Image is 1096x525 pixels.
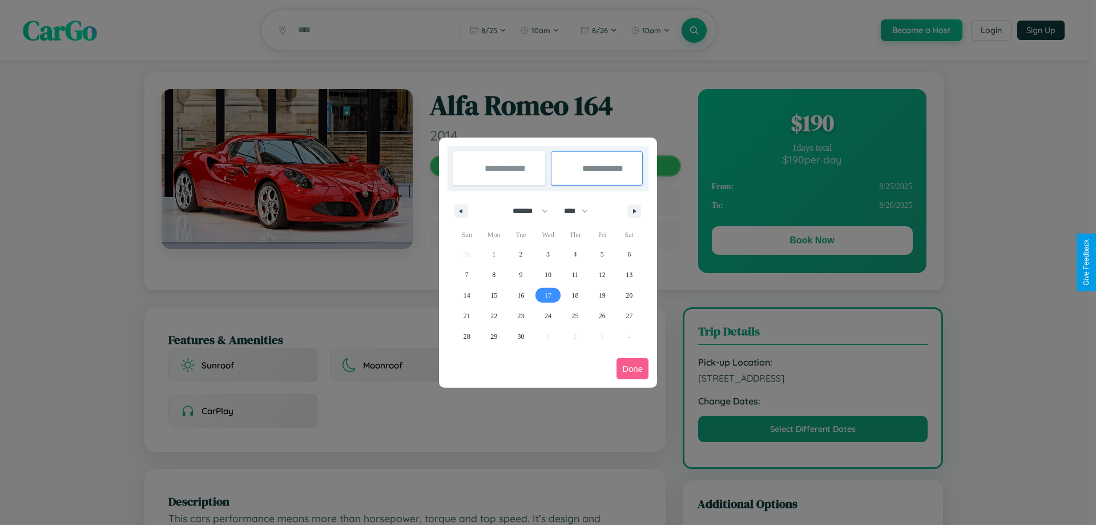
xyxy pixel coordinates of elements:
button: 5 [589,244,615,264]
span: 30 [518,326,525,347]
button: 30 [507,326,534,347]
button: 29 [480,326,507,347]
button: 24 [534,306,561,326]
button: 1 [480,244,507,264]
span: 18 [571,285,578,306]
span: 12 [599,264,606,285]
span: 14 [464,285,470,306]
button: 8 [480,264,507,285]
button: 23 [507,306,534,326]
span: 15 [490,285,497,306]
span: 3 [546,244,550,264]
button: 11 [562,264,589,285]
button: 13 [616,264,643,285]
button: 3 [534,244,561,264]
span: 29 [490,326,497,347]
span: Sat [616,226,643,244]
span: 4 [573,244,577,264]
span: 9 [519,264,523,285]
button: 15 [480,285,507,306]
span: 22 [490,306,497,326]
span: 25 [571,306,578,326]
span: Wed [534,226,561,244]
span: 6 [627,244,631,264]
span: Fri [589,226,615,244]
span: 7 [465,264,469,285]
span: Thu [562,226,589,244]
span: Tue [507,226,534,244]
button: 18 [562,285,589,306]
button: 28 [453,326,480,347]
span: 10 [545,264,551,285]
span: 13 [626,264,632,285]
span: 5 [601,244,604,264]
span: 27 [626,306,632,326]
button: 6 [616,244,643,264]
button: Done [616,358,648,379]
span: 17 [545,285,551,306]
span: 1 [492,244,495,264]
button: 14 [453,285,480,306]
button: 19 [589,285,615,306]
span: 26 [599,306,606,326]
span: 2 [519,244,523,264]
span: 8 [492,264,495,285]
span: 24 [545,306,551,326]
button: 17 [534,285,561,306]
button: 27 [616,306,643,326]
button: 21 [453,306,480,326]
button: 25 [562,306,589,326]
button: 7 [453,264,480,285]
span: Mon [480,226,507,244]
button: 16 [507,285,534,306]
button: 26 [589,306,615,326]
button: 2 [507,244,534,264]
button: 12 [589,264,615,285]
span: 23 [518,306,525,326]
span: 16 [518,285,525,306]
button: 9 [507,264,534,285]
span: 20 [626,285,632,306]
button: 22 [480,306,507,326]
button: 10 [534,264,561,285]
div: Give Feedback [1082,239,1090,286]
span: 21 [464,306,470,326]
button: 20 [616,285,643,306]
span: 28 [464,326,470,347]
span: Sun [453,226,480,244]
span: 11 [572,264,579,285]
button: 4 [562,244,589,264]
span: 19 [599,285,606,306]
